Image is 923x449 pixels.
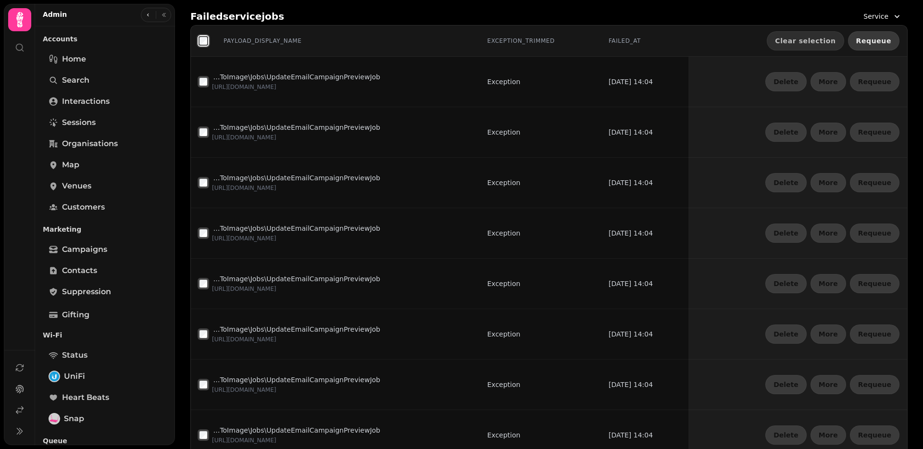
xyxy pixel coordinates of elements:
div: Exception [487,228,521,238]
button: More [811,173,846,192]
span: Delete [773,129,798,136]
span: Requeue [858,432,891,438]
div: [DATE] 14:04 [609,228,681,238]
span: [URL][DOMAIN_NAME] [212,235,276,242]
span: Delete [773,78,798,85]
span: [URL][DOMAIN_NAME] [212,336,276,343]
button: Delete [765,425,807,445]
div: Exception [487,329,521,339]
span: [URL][DOMAIN_NAME] [212,437,276,444]
span: Requeue [858,230,891,237]
button: More [811,224,846,243]
button: Delete [765,375,807,394]
span: More [819,331,838,337]
button: More [811,375,846,394]
button: Clear selection [767,31,844,50]
span: Venues [62,180,91,192]
div: Exception [487,77,521,87]
div: Exception [487,127,521,137]
img: UniFi [50,372,59,381]
span: Organisations [62,138,118,150]
span: Campaigns [62,244,107,255]
button: Requeue [850,224,899,243]
a: SnapSnap [43,409,167,428]
a: Sessions [43,113,167,132]
button: Requeue [850,375,899,394]
h2: Failed service jobs [190,10,284,23]
span: Clear selection [775,37,836,44]
button: Requeue [850,274,899,293]
div: [DATE] 14:04 [609,279,681,288]
button: More [811,274,846,293]
span: More [819,179,838,186]
span: Requeue [858,179,891,186]
button: More [811,123,846,142]
p: Wi-Fi [43,326,167,344]
span: More [819,78,838,85]
div: [DATE] 14:04 [609,380,681,389]
span: Search [62,75,89,86]
a: Venues [43,176,167,196]
p: App\Packages\AgentSmithHtmlToImage\Jobs\UpdateEmailCampaignPreviewJob [212,72,380,82]
span: Requeue [858,381,891,388]
p: payload_display_name [224,37,301,45]
a: Home [43,50,167,69]
span: Heart beats [62,392,109,403]
span: Requeue [858,331,891,337]
a: Contacts [43,261,167,280]
span: Service [863,12,888,21]
p: Accounts [43,30,167,48]
span: Delete [773,331,798,337]
button: More [811,425,846,445]
button: Service [858,8,908,25]
div: Exception [487,178,521,187]
div: Exception [487,279,521,288]
span: More [819,381,838,388]
img: Snap [50,414,59,424]
button: Requeue [850,324,899,344]
button: Delete [765,324,807,344]
span: Requeue [858,280,891,287]
div: failed_at [609,37,681,45]
span: Delete [773,381,798,388]
span: UniFi [64,371,85,382]
a: Campaigns [43,240,167,259]
span: Requeue [858,78,891,85]
span: [URL][DOMAIN_NAME] [212,185,276,191]
p: App\Packages\AgentSmithHtmlToImage\Jobs\UpdateEmailCampaignPreviewJob [212,123,380,132]
p: Marketing [43,221,167,238]
p: App\Packages\AgentSmithHtmlToImage\Jobs\UpdateEmailCampaignPreviewJob [212,173,380,183]
span: More [819,129,838,136]
span: Snap [64,413,84,424]
p: App\Packages\AgentSmithHtmlToImage\Jobs\UpdateEmailCampaignPreviewJob [212,324,380,334]
button: Requeue [850,425,899,445]
button: Delete [765,123,807,142]
span: More [819,280,838,287]
p: App\Packages\AgentSmithHtmlToImage\Jobs\UpdateEmailCampaignPreviewJob [212,224,380,233]
a: UniFiUniFi [43,367,167,386]
div: [DATE] 14:04 [609,430,681,440]
div: [DATE] 14:04 [609,329,681,339]
a: Search [43,71,167,90]
span: [URL][DOMAIN_NAME] [212,387,276,393]
span: Delete [773,230,798,237]
div: Exception [487,430,521,440]
button: Requeue [850,72,899,91]
p: App\Packages\AgentSmithHtmlToImage\Jobs\UpdateEmailCampaignPreviewJob [212,375,380,385]
span: Suppression [62,286,111,298]
span: Delete [773,432,798,438]
span: Requeue [856,37,891,44]
p: App\Packages\AgentSmithHtmlToImage\Jobs\UpdateEmailCampaignPreviewJob [212,425,380,435]
button: Delete [765,274,807,293]
span: Delete [773,179,798,186]
span: More [819,432,838,438]
a: Organisations [43,134,167,153]
span: Sessions [62,117,96,128]
button: Delete [765,173,807,192]
button: Requeue [850,123,899,142]
a: Suppression [43,282,167,301]
button: Requeue [848,31,899,50]
div: [DATE] 14:04 [609,77,681,87]
span: More [819,230,838,237]
span: Gifting [62,309,89,321]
